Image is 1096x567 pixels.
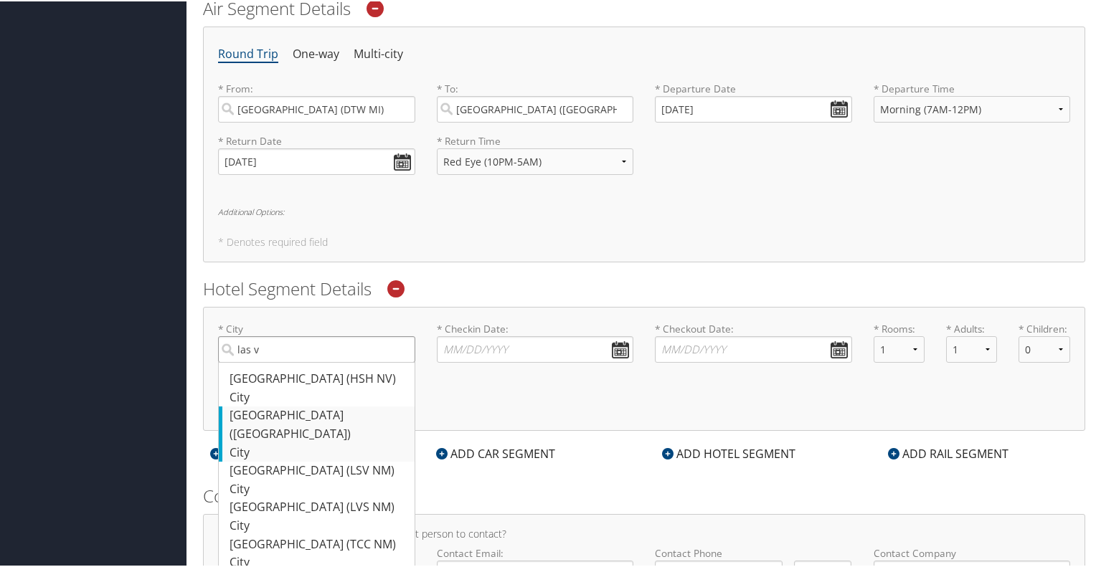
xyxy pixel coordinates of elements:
input: MM/DD/YYYY [655,95,852,121]
div: City [230,479,407,497]
div: [GEOGRAPHIC_DATA] ([GEOGRAPHIC_DATA]) [230,405,407,442]
div: City [230,387,407,406]
label: * Adults: [946,320,997,335]
label: * Return Date [218,133,415,147]
h2: Contact Details: [203,482,1085,507]
div: ADD HOTEL SEGMENT [655,444,803,461]
h6: Additional Options: [218,375,1070,383]
li: Multi-city [354,40,403,66]
label: * From: [218,80,415,121]
div: [GEOGRAPHIC_DATA] (LSV NM) [230,460,407,479]
input: City or Airport Code [218,95,415,121]
label: * Checkin Date: [437,320,634,361]
label: * City [218,320,415,361]
div: ADD CAR SEGMENT [429,444,562,461]
input: City or Airport Code [437,95,634,121]
div: [GEOGRAPHIC_DATA] (TCC NM) [230,534,407,553]
label: * To: [437,80,634,121]
div: [GEOGRAPHIC_DATA] (LVS NM) [230,497,407,515]
h6: Additional Options: [218,206,1070,214]
input: * Checkin Date: [437,335,634,361]
div: ADD RAIL SEGMENT [881,444,1016,461]
h4: If we have questions, who would be the best person to contact? [218,528,1070,538]
div: ADD AIR SEGMENT [203,444,332,461]
label: * Departure Date [655,80,852,95]
input: MM/DD/YYYY [218,147,415,173]
h5: * Denotes required field [218,236,1070,246]
div: City [230,442,407,461]
input: [GEOGRAPHIC_DATA] (HSH NV)City[GEOGRAPHIC_DATA] ([GEOGRAPHIC_DATA])City[GEOGRAPHIC_DATA] (LSV NM)... [218,335,415,361]
div: [GEOGRAPHIC_DATA] (HSH NV) [230,368,407,387]
li: One-way [293,40,339,66]
input: * Checkout Date: [655,335,852,361]
label: * Checkout Date: [655,320,852,361]
h2: Hotel Segment Details [203,275,1085,300]
label: * Return Time [437,133,634,147]
div: City [230,515,407,534]
label: Contact Phone [655,545,852,559]
select: * Departure Time [874,95,1071,121]
label: * Departure Time [874,80,1071,133]
h5: * Denotes required field [218,404,1070,414]
li: Round Trip [218,40,278,66]
label: * Rooms: [874,320,925,335]
label: * Children: [1019,320,1069,335]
